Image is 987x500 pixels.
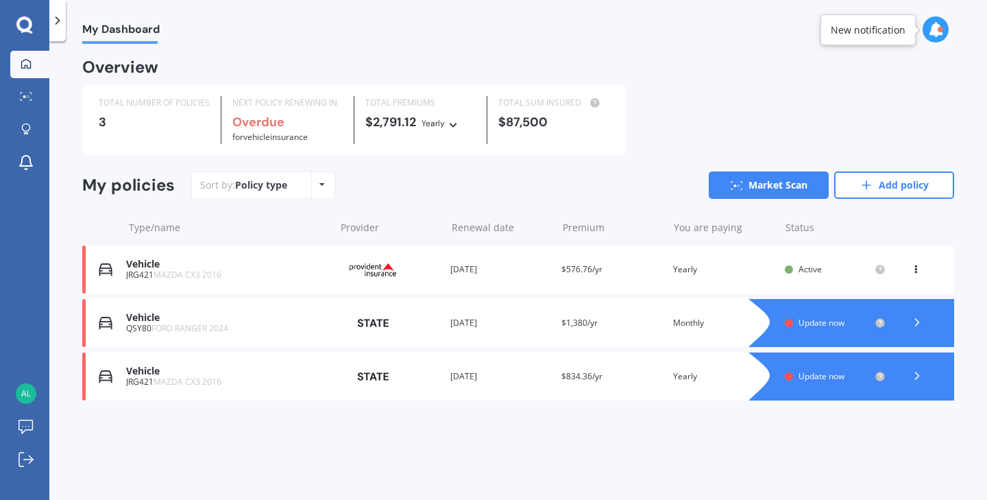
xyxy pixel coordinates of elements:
[674,221,774,235] div: You are paying
[99,316,112,330] img: Vehicle
[450,316,551,330] div: [DATE]
[126,324,328,333] div: QSY80
[235,178,287,192] div: Policy type
[339,257,407,283] img: Provident
[200,178,287,192] div: Sort by:
[831,23,905,37] div: New notification
[126,377,328,387] div: JRG421
[422,117,445,130] div: Yearly
[341,221,441,235] div: Provider
[151,322,228,334] span: FORD RANGER 2024
[799,317,844,329] span: Update now
[99,96,210,110] div: TOTAL NUMBER OF POLICIES
[561,263,602,275] span: $576.76/yr
[799,263,822,275] span: Active
[561,317,598,329] span: $1,380/yr
[82,23,160,41] span: My Dashboard
[563,221,663,235] div: Premium
[82,60,158,74] div: Overview
[126,270,328,280] div: JRG421
[154,376,221,388] span: MAZDA CX3 2016
[232,114,284,130] b: Overdue
[365,96,476,110] div: TOTAL PREMIUMS
[99,370,112,383] img: Vehicle
[232,96,343,110] div: NEXT POLICY RENEWING IN
[673,370,774,383] div: Yearly
[365,115,476,130] div: $2,791.12
[339,364,407,389] img: State
[126,312,328,324] div: Vehicle
[126,366,328,377] div: Vehicle
[129,221,330,235] div: Type/name
[785,221,886,235] div: Status
[99,115,210,129] div: 3
[99,263,112,276] img: Vehicle
[498,115,609,129] div: $87,500
[799,370,844,382] span: Update now
[452,221,552,235] div: Renewal date
[673,263,774,276] div: Yearly
[154,269,221,281] span: MAZDA CX3 2016
[498,96,609,110] div: TOTAL SUM INSURED
[834,171,954,199] a: Add policy
[82,176,175,195] div: My policies
[450,263,551,276] div: [DATE]
[450,370,551,383] div: [DATE]
[339,311,407,335] img: State
[232,131,308,143] span: for Vehicle insurance
[709,171,829,199] a: Market Scan
[673,316,774,330] div: Monthly
[16,383,36,404] img: fe2389c2a827dff22c6613c5620445ed
[561,370,602,382] span: $834.36/yr
[126,259,328,270] div: Vehicle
